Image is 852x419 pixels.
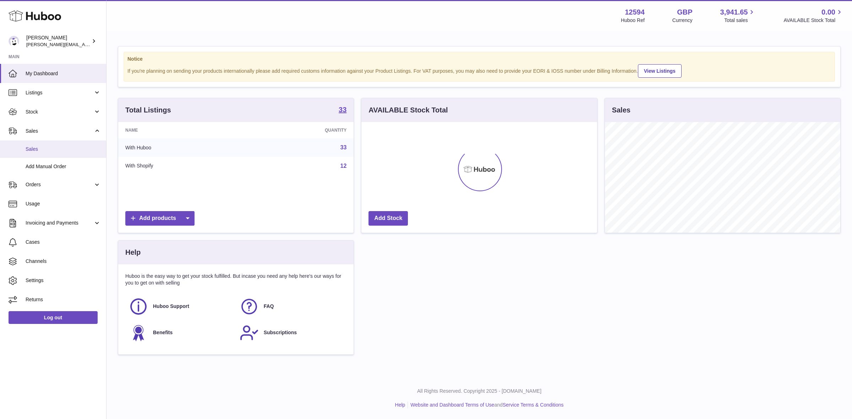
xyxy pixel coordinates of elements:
[118,157,245,175] td: With Shopify
[26,34,90,48] div: [PERSON_NAME]
[125,248,141,257] h3: Help
[625,7,645,17] strong: 12594
[26,163,101,170] span: Add Manual Order
[118,122,245,138] th: Name
[9,311,98,324] a: Log out
[26,296,101,303] span: Returns
[26,239,101,246] span: Cases
[638,64,682,78] a: View Listings
[153,329,173,336] span: Benefits
[26,277,101,284] span: Settings
[129,297,233,316] a: Huboo Support
[26,181,93,188] span: Orders
[26,200,101,207] span: Usage
[26,258,101,265] span: Channels
[621,17,645,24] div: Huboo Ref
[26,146,101,153] span: Sales
[245,122,354,138] th: Quantity
[26,128,93,134] span: Sales
[26,109,93,115] span: Stock
[340,163,347,169] a: 12
[127,63,831,78] div: If you're planning on sending your products internationally please add required customs informati...
[125,273,346,286] p: Huboo is the easy way to get your stock fulfilled. But incase you need any help here's our ways f...
[503,402,564,408] a: Service Terms & Conditions
[264,303,274,310] span: FAQ
[264,329,297,336] span: Subscriptions
[340,144,347,150] a: 33
[9,36,19,46] img: owen@wearemakewaves.com
[125,105,171,115] h3: Total Listings
[118,138,245,157] td: With Huboo
[125,211,195,226] a: Add products
[395,402,405,408] a: Help
[368,105,448,115] h3: AVAILABLE Stock Total
[339,106,346,113] strong: 33
[129,323,233,342] a: Benefits
[26,220,93,226] span: Invoicing and Payments
[240,323,343,342] a: Subscriptions
[240,297,343,316] a: FAQ
[783,17,843,24] span: AVAILABLE Stock Total
[127,56,831,62] strong: Notice
[408,402,563,408] li: and
[339,106,346,115] a: 33
[26,89,93,96] span: Listings
[720,7,748,17] span: 3,941.65
[26,70,101,77] span: My Dashboard
[720,7,756,24] a: 3,941.65 Total sales
[677,7,692,17] strong: GBP
[612,105,630,115] h3: Sales
[672,17,693,24] div: Currency
[410,402,494,408] a: Website and Dashboard Terms of Use
[368,211,408,226] a: Add Stock
[26,42,142,47] span: [PERSON_NAME][EMAIL_ADDRESS][DOMAIN_NAME]
[821,7,835,17] span: 0.00
[153,303,189,310] span: Huboo Support
[783,7,843,24] a: 0.00 AVAILABLE Stock Total
[112,388,846,395] p: All Rights Reserved. Copyright 2025 - [DOMAIN_NAME]
[724,17,756,24] span: Total sales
